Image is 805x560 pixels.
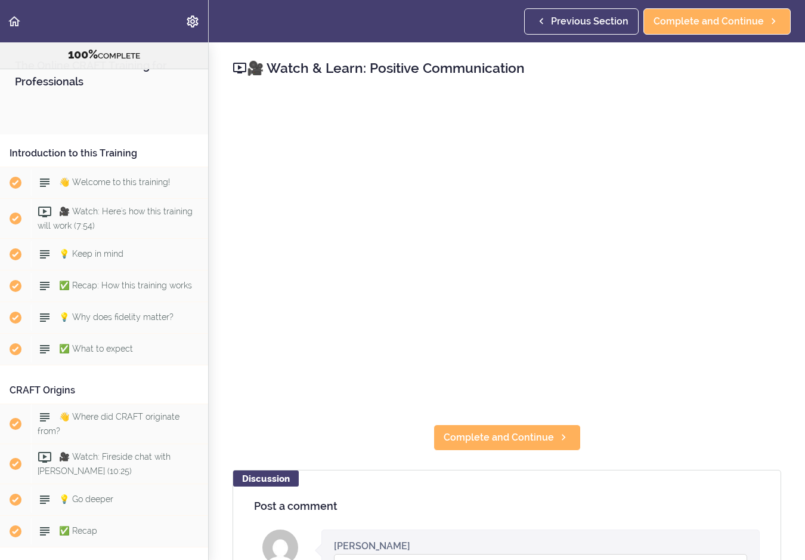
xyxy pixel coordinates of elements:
h4: Post a comment [254,500,760,512]
svg: Back to course curriculum [7,14,21,29]
span: Previous Section [551,14,628,29]
span: 🎥 Watch: Here's how this training will work (7:54) [38,207,193,230]
span: 💡 Go deeper [59,494,113,504]
span: Complete and Continue [654,14,764,29]
span: Complete and Continue [444,430,554,445]
div: Discussion [233,470,299,487]
a: Previous Section [524,8,639,35]
h2: 🎥 Watch & Learn: Positive Communication [233,58,781,78]
div: [PERSON_NAME] [334,539,410,553]
iframe: Video Player [233,96,781,405]
span: 🎥 Watch: Fireside chat with [PERSON_NAME] (10:25) [38,452,171,475]
span: 💡 Why does fidelity matter? [59,312,174,322]
span: 👋 Welcome to this training! [59,177,170,187]
span: ✅ Recap: How this training works [59,281,192,290]
a: Complete and Continue [434,424,581,451]
span: 100% [68,47,98,61]
span: ✅ What to expect [59,344,133,353]
a: Complete and Continue [643,8,791,35]
svg: Settings Menu [185,14,200,29]
span: 👋 Where did CRAFT originate from? [38,412,179,435]
span: ✅ Recap [59,526,97,536]
span: 💡 Keep in mind [59,249,123,259]
div: COMPLETE [15,47,193,63]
